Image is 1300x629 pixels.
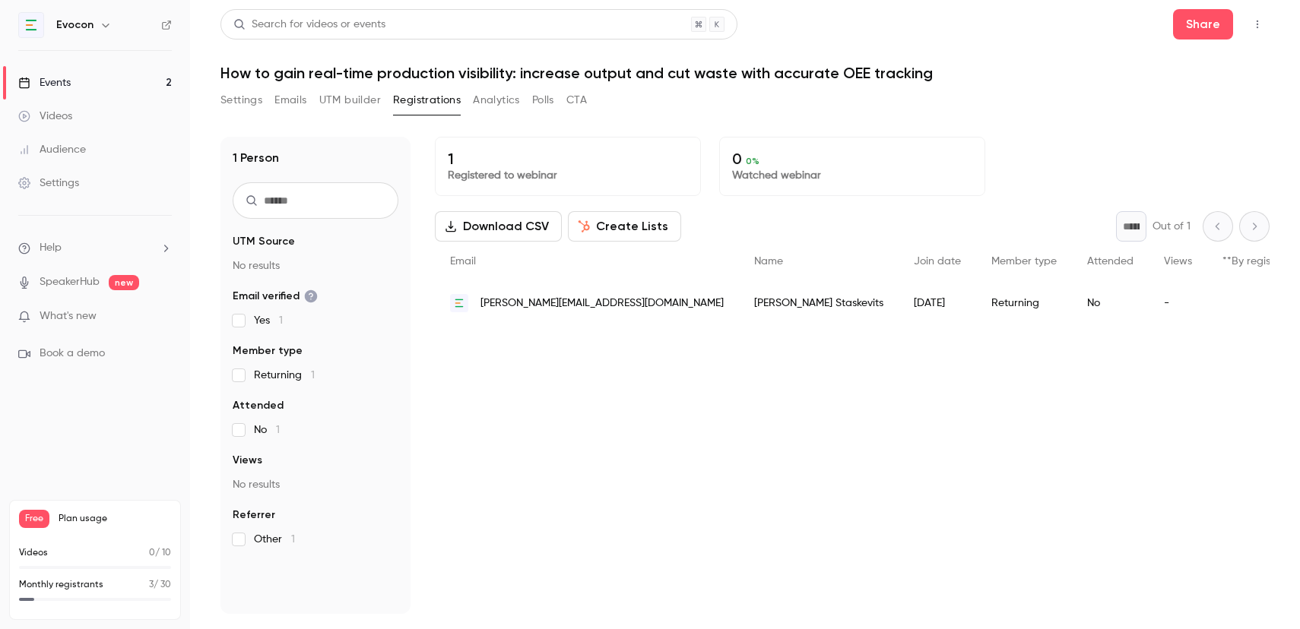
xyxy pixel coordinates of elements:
div: Search for videos or events [233,17,385,33]
p: / 10 [149,546,171,560]
span: 0 % [746,156,759,166]
span: Referrer [233,507,275,523]
p: Monthly registrants [19,578,103,592]
button: CTA [566,88,587,112]
p: Watched webinar [732,168,972,183]
button: Create Lists [568,211,681,242]
button: Analytics [473,88,520,112]
button: Download CSV [435,211,562,242]
span: 1 [279,315,283,326]
span: Views [233,453,262,468]
span: 3 [149,580,154,589]
span: [PERSON_NAME][EMAIL_ADDRESS][DOMAIN_NAME] [480,296,724,311]
span: No [254,422,280,438]
li: help-dropdown-opener [18,240,172,256]
p: 1 [448,150,688,168]
div: Videos [18,109,72,124]
span: new [109,275,139,290]
span: Yes [254,313,283,328]
span: Free [19,510,49,528]
button: Registrations [393,88,461,112]
span: Returning [254,368,315,383]
span: Attended [233,398,284,413]
button: Polls [532,88,554,112]
p: Out of 1 [1153,219,1191,234]
img: evocon.com [450,294,468,312]
a: SpeakerHub [40,274,100,290]
span: Join date [914,256,961,267]
span: 1 [276,425,280,435]
span: Book a demo [40,346,105,362]
div: - [1149,282,1207,324]
span: 1 [311,370,315,381]
div: No [1072,282,1149,324]
span: What's new [40,308,97,324]
div: [DATE] [899,282,976,324]
span: Email [450,256,476,267]
span: Plan usage [59,513,171,525]
span: Attended [1087,256,1134,267]
div: [PERSON_NAME] Staskevits [739,282,899,324]
h6: Evocon [56,17,94,33]
span: 0 [149,548,155,558]
span: Email verified [233,289,318,304]
span: 1 [291,534,295,545]
p: No results [233,477,398,492]
p: 0 [732,150,972,168]
section: facet-groups [233,234,398,547]
button: Settings [220,88,262,112]
span: UTM Source [233,234,295,249]
div: Settings [18,175,79,191]
button: Emails [274,88,306,112]
div: Audience [18,142,86,157]
div: Events [18,75,71,90]
button: Share [1173,9,1233,40]
img: Evocon [19,13,43,37]
span: Help [40,240,62,256]
p: No results [233,258,398,273]
h1: How to gain real-time production visibility: increase output and cut waste with accurate OEE trac... [220,64,1270,82]
span: Member type [991,256,1057,267]
div: Returning [976,282,1072,324]
p: Registered to webinar [448,168,688,183]
h1: 1 Person [233,149,279,167]
span: Views [1164,256,1192,267]
p: Videos [19,546,48,560]
p: / 30 [149,578,171,592]
span: Member type [233,343,303,359]
button: UTM builder [319,88,381,112]
span: Name [754,256,783,267]
span: Other [254,532,295,547]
